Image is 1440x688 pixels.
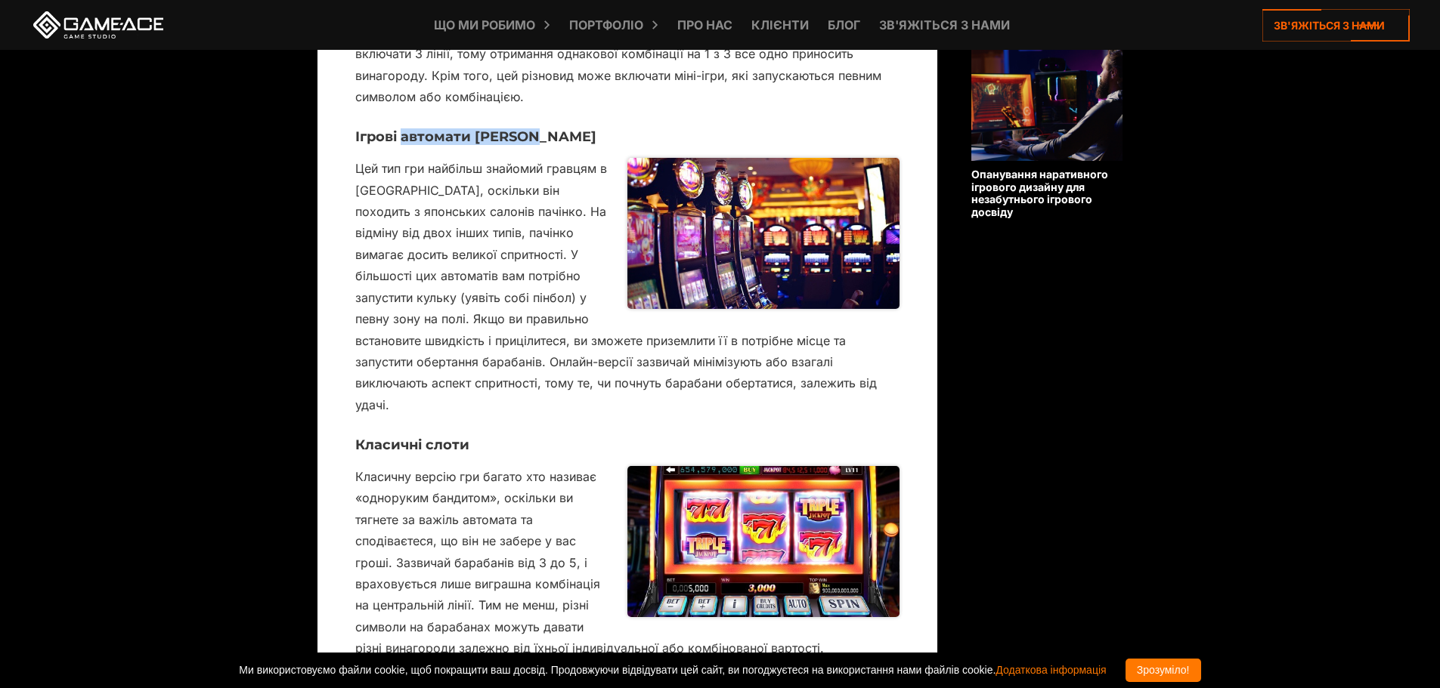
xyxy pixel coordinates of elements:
[1262,9,1410,42] a: Зв'яжіться з нами
[569,17,643,32] font: Портфоліо
[239,664,996,676] font: Ми використовуємо файли cookie, щоб покращити ваш досвід. Продовжуючи відвідувати цей сайт, ви по...
[355,469,824,656] font: Класичну версію гри багато хто називає «одноруким бандитом», оскільки ви тягнете за важіль автома...
[971,23,1123,161] img: Пов'язані
[1137,664,1190,676] font: Зрозуміло!
[677,17,732,32] font: Про нас
[971,168,1108,218] font: Опанування наративного ігрового дизайну для незабутнього ігрового досвіду
[996,664,1106,676] a: Додаткова інформація
[627,158,900,309] img: Ігрові автомати Пачінко
[434,17,535,32] font: Що ми робимо
[751,17,809,32] font: Клієнти
[879,17,1010,32] font: Зв'яжіться з нами
[971,23,1123,219] a: Опанування наративного ігрового дизайну для незабутнього ігрового досвіду
[627,466,900,617] img: Класичні слоти
[355,437,469,453] font: Класичні слоти
[828,17,860,32] font: Блог
[355,161,877,412] font: Цей тип гри найбільш знайомий гравцям в [GEOGRAPHIC_DATA], оскільки він походить з японських сало...
[355,128,596,145] font: Ігрові автомати [PERSON_NAME]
